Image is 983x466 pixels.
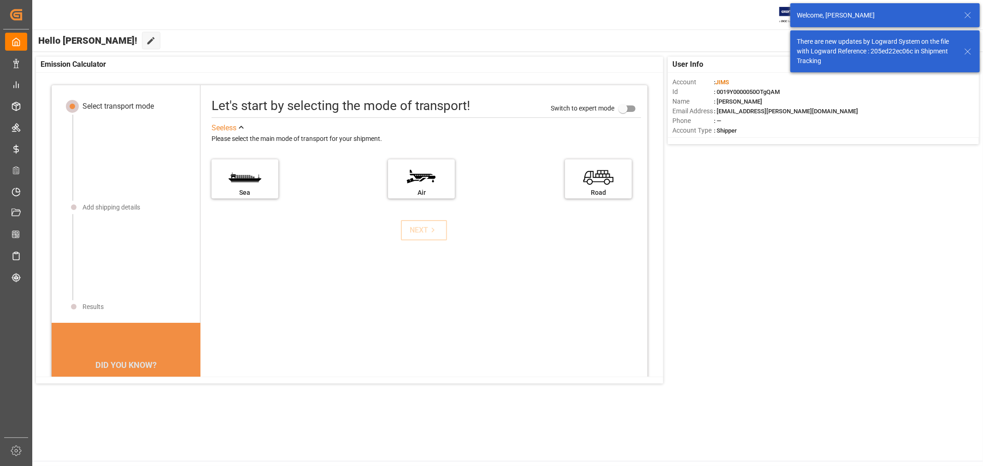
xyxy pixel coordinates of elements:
div: DID YOU KNOW? [52,355,200,374]
div: See less [212,122,236,134]
span: : Shipper [714,127,737,134]
div: Road [570,188,627,198]
span: : [PERSON_NAME] [714,98,762,105]
span: : — [714,117,721,124]
div: Results [82,302,104,312]
span: Switch to expert mode [551,104,614,111]
span: Account [672,77,714,87]
button: NEXT [401,220,447,240]
div: There are new updates by Logward System on the file with Logward Reference : 205ed22ec06c in Ship... [797,37,955,66]
span: : 0019Y0000050OTgQAM [714,88,780,95]
span: Email Address [672,106,714,116]
span: : [714,79,729,86]
span: Phone [672,116,714,126]
div: The energy needed to power one large container ship across the ocean in a single day is the same ... [63,374,189,430]
div: Please select the main mode of transport for your shipment. [212,134,641,145]
span: User Info [672,59,703,70]
span: : [EMAIL_ADDRESS][PERSON_NAME][DOMAIN_NAME] [714,108,858,115]
div: Let's start by selecting the mode of transport! [212,96,470,116]
div: Add shipping details [82,203,140,212]
button: previous slide / item [52,374,65,441]
span: Account Type [672,126,714,135]
img: Exertis%20JAM%20-%20Email%20Logo.jpg_1722504956.jpg [779,7,811,23]
div: Welcome, [PERSON_NAME] [797,11,955,20]
span: Name [672,97,714,106]
div: Sea [216,188,274,198]
span: JIMS [715,79,729,86]
span: Emission Calculator [41,59,106,70]
button: next slide / item [188,374,200,441]
div: Select transport mode [82,101,154,112]
span: Hello [PERSON_NAME]! [38,32,137,49]
span: Id [672,87,714,97]
div: NEXT [410,225,438,236]
div: Air [393,188,450,198]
